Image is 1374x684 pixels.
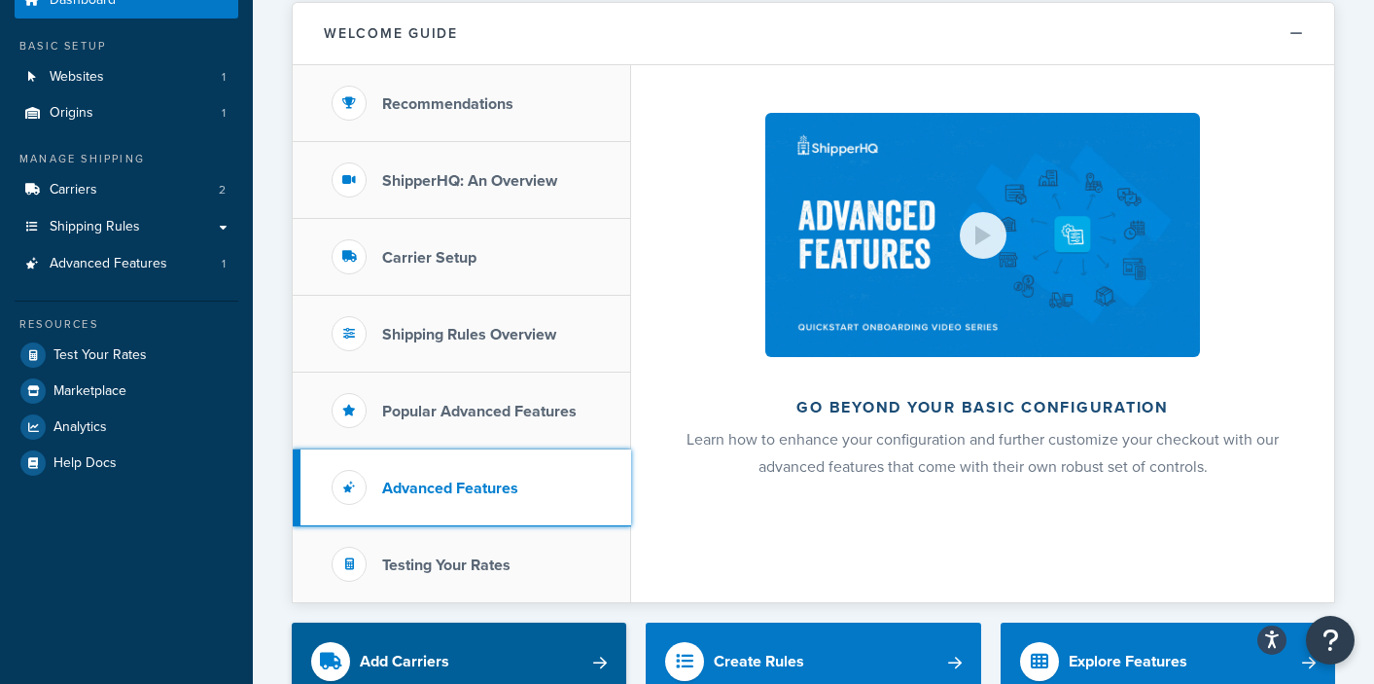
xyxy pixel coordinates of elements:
[15,59,238,95] a: Websites1
[15,151,238,167] div: Manage Shipping
[15,374,238,409] a: Marketplace
[15,59,238,95] li: Websites
[50,105,93,122] span: Origins
[382,172,557,190] h3: ShipperHQ: An Overview
[53,455,117,472] span: Help Docs
[1069,648,1187,675] div: Explore Features
[382,95,513,113] h3: Recommendations
[360,648,449,675] div: Add Carriers
[50,182,97,198] span: Carriers
[687,428,1279,478] span: Learn how to enhance your configuration and further customize your checkout with our advanced fea...
[222,69,226,86] span: 1
[15,172,238,208] li: Carriers
[15,338,238,373] a: Test Your Rates
[382,326,556,343] h3: Shipping Rules Overview
[15,95,238,131] li: Origins
[15,38,238,54] div: Basic Setup
[53,383,126,400] span: Marketplace
[293,3,1334,65] button: Welcome Guide
[765,113,1199,357] img: Go beyond your basic configuration
[53,347,147,364] span: Test Your Rates
[15,246,238,282] a: Advanced Features1
[15,172,238,208] a: Carriers2
[219,182,226,198] span: 2
[15,410,238,445] a: Analytics
[382,403,577,420] h3: Popular Advanced Features
[15,209,238,245] a: Shipping Rules
[324,26,458,41] h2: Welcome Guide
[15,446,238,481] a: Help Docs
[50,256,167,272] span: Advanced Features
[382,557,511,574] h3: Testing Your Rates
[683,399,1283,416] h2: Go beyond your basic configuration
[222,256,226,272] span: 1
[50,69,104,86] span: Websites
[53,419,107,436] span: Analytics
[15,316,238,333] div: Resources
[15,246,238,282] li: Advanced Features
[382,480,518,497] h3: Advanced Features
[222,105,226,122] span: 1
[50,219,140,235] span: Shipping Rules
[382,249,476,267] h3: Carrier Setup
[714,648,804,675] div: Create Rules
[1306,616,1355,665] button: Open Resource Center
[15,95,238,131] a: Origins1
